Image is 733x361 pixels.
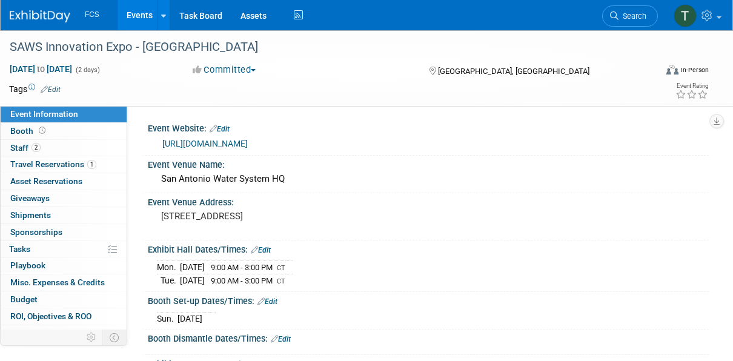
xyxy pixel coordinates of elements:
td: Toggle Event Tabs [102,330,127,345]
a: Travel Reservations1 [1,156,127,173]
span: Sponsorships [10,227,62,237]
a: Attachments [1,325,127,342]
a: Search [602,5,658,27]
a: Edit [210,125,230,133]
div: Event Venue Address: [148,193,709,208]
a: Edit [251,246,271,254]
td: [DATE] [180,274,205,287]
span: (2 days) [75,66,100,74]
td: Mon. [157,261,180,274]
div: Booth Set-up Dates/Times: [148,292,709,308]
span: FCS [85,10,99,19]
span: Event Information [10,109,78,119]
span: [GEOGRAPHIC_DATA], [GEOGRAPHIC_DATA] [438,67,589,76]
a: ROI, Objectives & ROO [1,308,127,325]
a: Staff2 [1,140,127,156]
td: [DATE] [177,313,202,325]
button: Committed [188,64,260,76]
span: Asset Reservations [10,176,82,186]
span: to [35,64,47,74]
a: Budget [1,291,127,308]
span: Travel Reservations [10,159,96,169]
a: Edit [271,335,291,343]
span: 2 [32,143,41,152]
div: Booth Dismantle Dates/Times: [148,330,709,345]
span: Budget [10,294,38,304]
span: ROI, Objectives & ROO [10,311,91,321]
div: San Antonio Water System HQ [157,170,700,188]
div: Event Format [608,63,709,81]
span: [DATE] [DATE] [9,64,73,75]
a: Booth [1,123,127,139]
span: Misc. Expenses & Credits [10,277,105,287]
a: [URL][DOMAIN_NAME] [162,139,248,148]
div: Exhibit Hall Dates/Times: [148,240,709,256]
img: ExhibitDay [10,10,70,22]
div: Event Website: [148,119,709,135]
span: CT [277,277,285,285]
a: Edit [257,297,277,306]
pre: [STREET_ADDRESS] [161,211,368,222]
span: 1 [87,160,96,169]
td: Tags [9,83,61,95]
span: CT [277,264,285,272]
span: Attachments [10,328,59,338]
span: Tasks [9,244,30,254]
td: Tue. [157,274,180,287]
img: Tommy Raye [674,4,697,27]
div: In-Person [680,65,709,75]
a: Edit [41,85,61,94]
span: Playbook [10,260,45,270]
span: 9:00 AM - 3:00 PM [211,276,273,285]
div: SAWS Innovation Expo - [GEOGRAPHIC_DATA] [5,36,649,58]
td: [DATE] [180,261,205,274]
td: Sun. [157,313,177,325]
a: Giveaways [1,190,127,207]
a: Shipments [1,207,127,224]
a: Sponsorships [1,224,127,240]
div: Event Rating [675,83,708,89]
span: Search [619,12,646,21]
a: Playbook [1,257,127,274]
a: Tasks [1,241,127,257]
span: Shipments [10,210,51,220]
span: Booth not reserved yet [36,126,48,135]
td: Personalize Event Tab Strip [81,330,102,345]
a: Asset Reservations [1,173,127,190]
span: Booth [10,126,48,136]
span: 9:00 AM - 3:00 PM [211,263,273,272]
img: Format-Inperson.png [666,65,678,75]
a: Misc. Expenses & Credits [1,274,127,291]
a: Event Information [1,106,127,122]
span: Staff [10,143,41,153]
span: Giveaways [10,193,50,203]
div: Event Venue Name: [148,156,709,171]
